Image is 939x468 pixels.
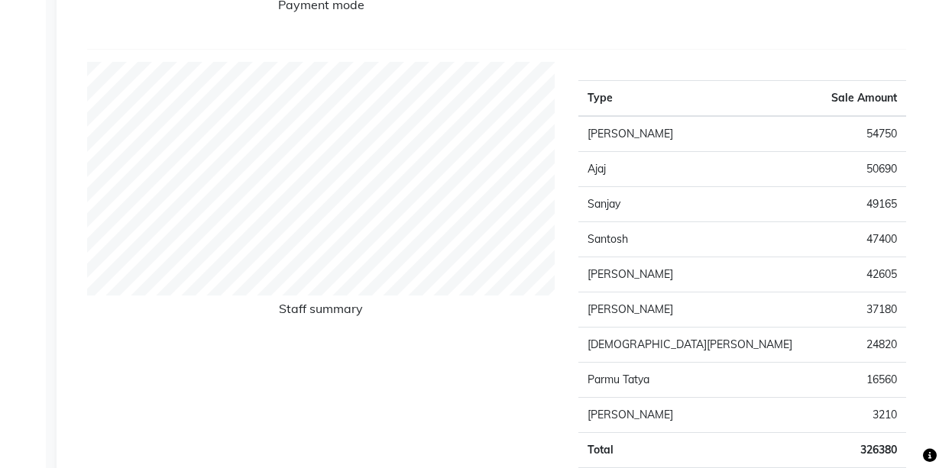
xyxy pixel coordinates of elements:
td: Total [578,433,817,468]
td: 16560 [817,363,906,398]
td: Parmu Tatya [578,363,817,398]
td: [PERSON_NAME] [578,116,817,152]
td: Sanjay [578,187,817,222]
td: 24820 [817,328,906,363]
td: 37180 [817,292,906,328]
td: Ajaj [578,152,817,187]
td: [PERSON_NAME] [578,257,817,292]
td: [DEMOGRAPHIC_DATA][PERSON_NAME] [578,328,817,363]
th: Type [578,81,817,117]
th: Sale Amount [817,81,906,117]
td: 50690 [817,152,906,187]
td: 42605 [817,257,906,292]
td: 54750 [817,116,906,152]
td: Santosh [578,222,817,257]
td: 49165 [817,187,906,222]
td: 326380 [817,433,906,468]
td: 47400 [817,222,906,257]
h6: Staff summary [87,302,555,322]
td: 3210 [817,398,906,433]
td: [PERSON_NAME] [578,398,817,433]
td: [PERSON_NAME] [578,292,817,328]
